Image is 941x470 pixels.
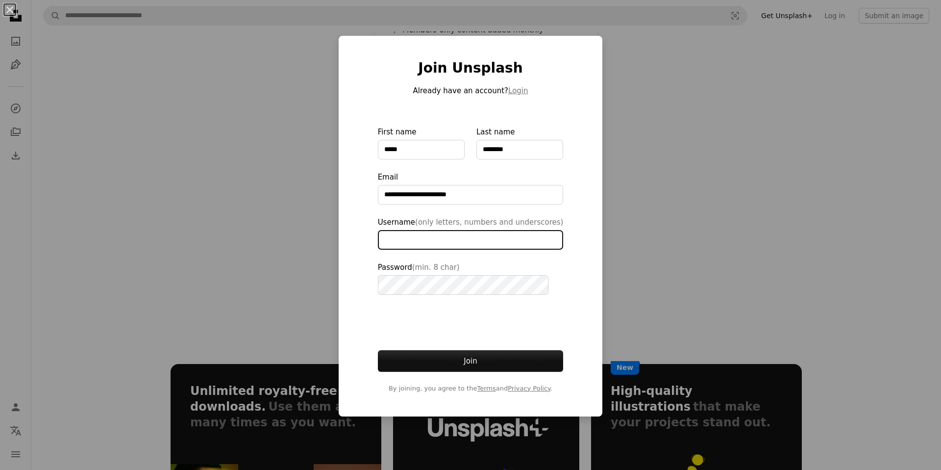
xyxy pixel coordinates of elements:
button: Join [378,350,564,372]
span: By joining, you agree to the and . [378,384,564,393]
label: Password [378,261,564,295]
label: Username [378,216,564,250]
label: First name [378,126,465,159]
input: Username(only letters, numbers and underscores) [378,230,564,250]
input: First name [378,140,465,159]
input: Last name [476,140,563,159]
a: Terms [477,385,495,392]
label: Last name [476,126,563,159]
button: Login [508,85,528,97]
a: Privacy Policy [508,385,550,392]
input: Password(min. 8 char) [378,275,548,295]
h1: Join Unsplash [378,59,564,77]
span: (min. 8 char) [412,263,460,272]
p: Already have an account? [378,85,564,97]
input: Email [378,185,564,205]
label: Email [378,171,564,205]
span: (only letters, numbers and underscores) [415,218,563,227]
